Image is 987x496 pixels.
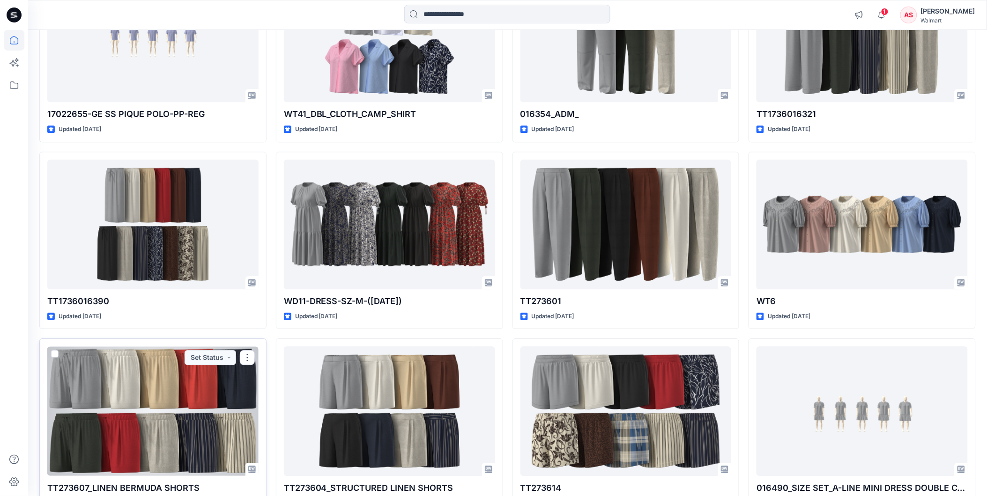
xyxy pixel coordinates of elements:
[900,7,917,23] div: AS
[881,8,889,15] span: 1
[284,295,495,308] p: WD11-DRESS-SZ-M-([DATE])
[757,108,968,121] p: TT1736016321
[757,481,968,495] p: 016490_SIZE SET_A-LINE MINI DRESS DOUBLE CLOTH
[757,295,968,308] p: WT6
[520,108,732,121] p: 016354_ADM_
[757,160,968,289] a: WT6
[757,346,968,476] a: 016490_SIZE SET_A-LINE MINI DRESS DOUBLE CLOTH
[520,481,732,495] p: TT273614
[921,17,975,24] div: Walmart
[532,124,574,134] p: Updated [DATE]
[47,346,259,476] a: TT273607_LINEN BERMUDA SHORTS
[284,108,495,121] p: WT41_DBL_CLOTH_CAMP_SHIRT
[284,160,495,289] a: WD11-DRESS-SZ-M-(24-07-25)
[768,124,810,134] p: Updated [DATE]
[47,108,259,121] p: 17022655-GE SS PIQUE POLO-PP-REG
[295,312,338,321] p: Updated [DATE]
[532,312,574,321] p: Updated [DATE]
[520,346,732,476] a: TT273614
[921,6,975,17] div: [PERSON_NAME]
[520,160,732,289] a: TT273601
[59,312,101,321] p: Updated [DATE]
[284,481,495,495] p: TT273604_STRUCTURED LINEN SHORTS
[295,124,338,134] p: Updated [DATE]
[47,295,259,308] p: TT1736016390
[768,312,810,321] p: Updated [DATE]
[47,160,259,289] a: TT1736016390
[520,295,732,308] p: TT273601
[47,481,259,495] p: TT273607_LINEN BERMUDA SHORTS
[284,346,495,476] a: TT273604_STRUCTURED LINEN SHORTS
[59,124,101,134] p: Updated [DATE]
